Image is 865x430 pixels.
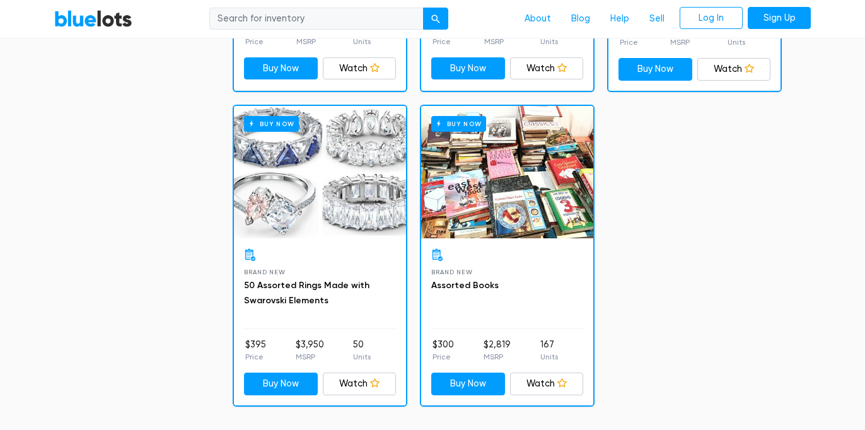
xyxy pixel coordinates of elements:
[421,106,593,238] a: Buy Now
[209,8,424,30] input: Search for inventory
[296,338,324,363] li: $3,950
[431,269,472,276] span: Brand New
[323,57,397,80] a: Watch
[540,338,558,363] li: 167
[245,351,266,363] p: Price
[670,37,697,48] p: MSRP
[296,36,323,47] p: MSRP
[323,373,397,395] a: Watch
[484,338,511,363] li: $2,819
[432,36,454,47] p: Price
[244,269,285,276] span: Brand New
[245,36,266,47] p: Price
[431,57,505,80] a: Buy Now
[234,106,406,238] a: Buy Now
[510,373,584,395] a: Watch
[353,351,371,363] p: Units
[620,37,639,48] p: Price
[431,373,505,395] a: Buy Now
[510,57,584,80] a: Watch
[561,7,600,31] a: Blog
[600,7,639,31] a: Help
[484,351,511,363] p: MSRP
[431,280,499,291] a: Assorted Books
[432,338,454,363] li: $300
[244,373,318,395] a: Buy Now
[514,7,561,31] a: About
[353,36,371,47] p: Units
[748,7,811,30] a: Sign Up
[639,7,675,31] a: Sell
[296,351,324,363] p: MSRP
[244,116,299,132] h6: Buy Now
[540,36,558,47] p: Units
[728,37,745,48] p: Units
[244,280,369,306] a: 50 Assorted Rings Made with Swarovski Elements
[540,351,558,363] p: Units
[697,58,771,81] a: Watch
[431,116,486,132] h6: Buy Now
[244,57,318,80] a: Buy Now
[54,9,132,28] a: BlueLots
[680,7,743,30] a: Log In
[432,351,454,363] p: Price
[484,36,510,47] p: MSRP
[618,58,692,81] a: Buy Now
[353,338,371,363] li: 50
[245,338,266,363] li: $395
